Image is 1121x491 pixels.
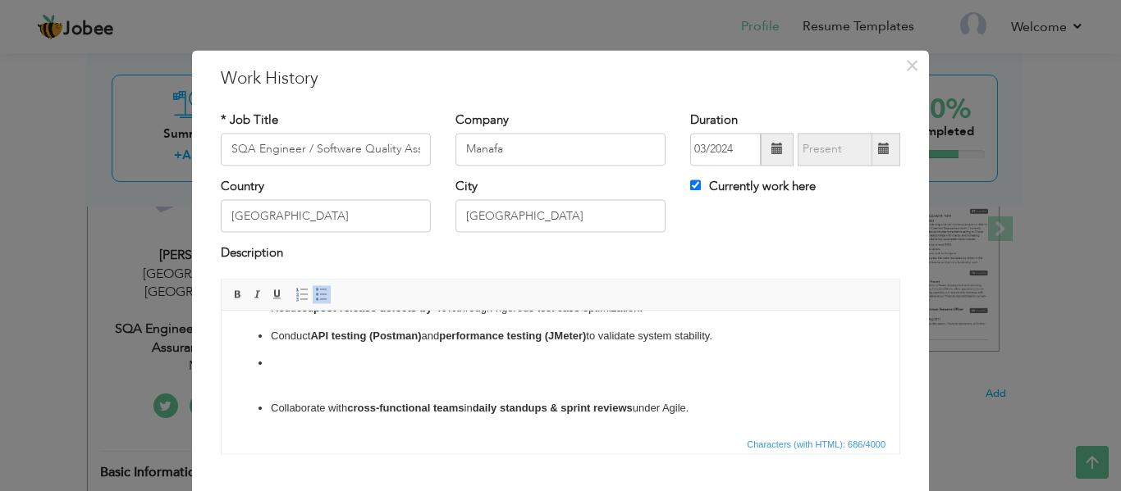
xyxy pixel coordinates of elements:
label: Company [455,111,509,129]
input: Currently work here [690,180,701,190]
a: Italic [249,285,267,303]
input: Present [798,133,872,166]
span: Characters (with HTML): 686/4000 [744,437,889,452]
a: Insert/Remove Numbered List [293,285,311,303]
button: Close [899,52,925,79]
label: * Job Title [221,111,278,129]
a: Insert/Remove Bulleted List [313,285,331,303]
a: Underline [268,285,286,303]
span: × [905,51,919,80]
a: Bold [229,285,247,303]
h3: Work History [221,66,900,91]
label: Currently work here [690,178,816,195]
label: City [455,178,478,195]
label: Duration [690,111,738,129]
input: From [690,133,761,166]
label: Country [221,178,264,195]
div: Statistics [744,437,890,452]
iframe: Rich Text Editor, workEditor [222,311,899,434]
label: Description [221,245,283,262]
